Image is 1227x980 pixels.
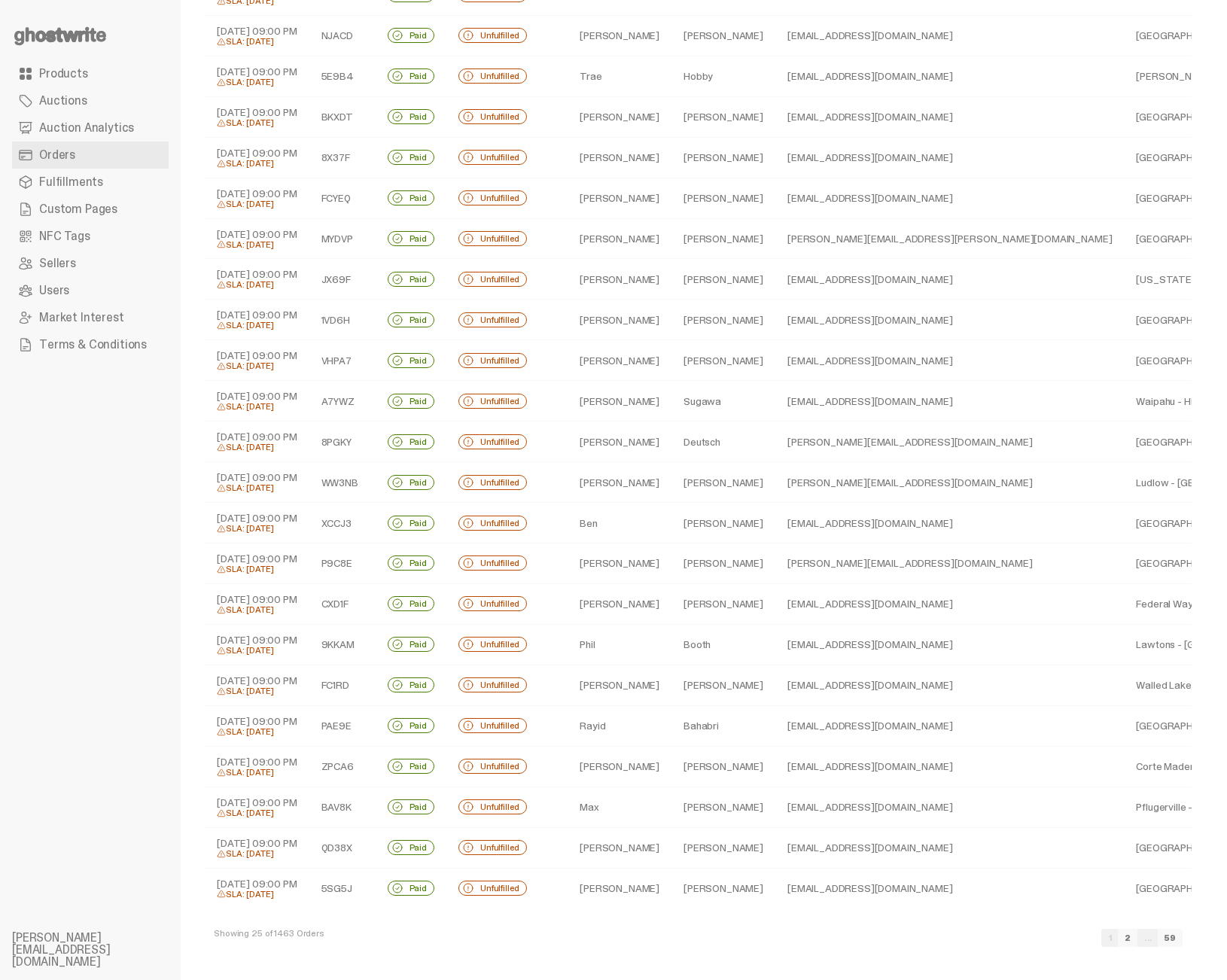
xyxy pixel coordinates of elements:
td: Booth [671,624,775,665]
td: [DATE] 09:00 PM [205,178,309,218]
td: [EMAIL_ADDRESS][DOMAIN_NAME] [775,503,1124,543]
div: Paid [388,718,434,733]
td: [PERSON_NAME] [671,503,775,543]
div: SLA: [DATE] [217,37,297,47]
td: [DATE] 09:00 PM [205,381,309,422]
td: [EMAIL_ADDRESS][DOMAIN_NAME] [775,583,1124,624]
div: Paid [388,272,434,287]
td: [PERSON_NAME] [671,583,775,624]
td: [PERSON_NAME] [671,15,775,56]
td: [PERSON_NAME] [568,868,671,908]
td: XCCJ3 [309,503,376,543]
div: Unfulfilled [458,231,527,246]
a: NFC Tags [12,223,169,250]
td: FC1RD [309,665,376,705]
div: SLA: [DATE] [217,280,297,290]
span: Products [39,68,88,80]
td: [DATE] 09:00 PM [205,746,309,787]
td: [DATE] 09:00 PM [205,422,309,462]
td: QD38X [309,827,376,868]
td: [DATE] 09:00 PM [205,543,309,584]
div: Unfulfilled [458,881,527,896]
td: [PERSON_NAME] [671,787,775,827]
td: [PERSON_NAME][EMAIL_ADDRESS][PERSON_NAME][DOMAIN_NAME] [775,218,1124,259]
div: Paid [388,637,434,652]
a: Fulfillments [12,169,169,196]
td: Rayid [568,705,671,746]
div: SLA: [DATE] [217,524,297,534]
td: [DATE] 09:00 PM [205,503,309,543]
div: Paid [388,28,434,43]
td: [PERSON_NAME] [671,178,775,218]
a: Market Interest [12,304,169,331]
span: Custom Pages [39,203,117,215]
div: Unfulfilled [458,840,527,855]
td: [PERSON_NAME] [568,543,671,584]
td: [EMAIL_ADDRESS][DOMAIN_NAME] [775,787,1124,827]
td: [EMAIL_ADDRESS][DOMAIN_NAME] [775,137,1124,178]
a: Orders [12,142,169,169]
td: [PERSON_NAME] [568,218,671,259]
td: PAE9E [309,705,376,746]
div: Paid [388,231,434,246]
td: [EMAIL_ADDRESS][DOMAIN_NAME] [775,868,1124,908]
td: Max [568,787,671,827]
td: [EMAIL_ADDRESS][DOMAIN_NAME] [775,340,1124,381]
td: [PERSON_NAME] [568,381,671,422]
div: Unfulfilled [458,109,527,124]
td: [PERSON_NAME] [671,259,775,300]
span: NFC Tags [39,230,90,242]
div: Unfulfilled [458,312,527,327]
div: Paid [388,394,434,409]
td: [EMAIL_ADDRESS][DOMAIN_NAME] [775,56,1124,96]
td: [PERSON_NAME][EMAIL_ADDRESS][DOMAIN_NAME] [775,422,1124,462]
td: [PERSON_NAME] [568,137,671,178]
td: [PERSON_NAME] [671,340,775,381]
div: Unfulfilled [458,28,527,43]
a: 59 [1158,929,1183,947]
td: [DATE] 09:00 PM [205,15,309,56]
td: 9KKAM [309,624,376,665]
div: SLA: [DATE] [217,686,297,696]
td: [PERSON_NAME] [568,300,671,340]
div: Paid [388,881,434,896]
div: Unfulfilled [458,759,527,774]
div: Unfulfilled [458,555,527,571]
span: Sellers [39,257,76,269]
td: [DATE] 09:00 PM [205,868,309,908]
div: Paid [388,150,434,165]
td: [DATE] 09:00 PM [205,705,309,746]
div: Unfulfilled [458,718,527,733]
td: WW3NB [309,462,376,503]
td: [PERSON_NAME][EMAIL_ADDRESS][DOMAIN_NAME] [775,543,1124,584]
td: Deutsch [671,422,775,462]
div: Unfulfilled [458,68,527,84]
td: 8X37F [309,137,376,178]
div: Paid [388,68,434,84]
td: BAV8K [309,787,376,827]
div: SLA: [DATE] [217,361,297,371]
span: Terms & Conditions [39,339,147,351]
td: [DATE] 09:00 PM [205,583,309,624]
td: [DATE] 09:00 PM [205,137,309,178]
div: Paid [388,516,434,531]
li: [PERSON_NAME][EMAIL_ADDRESS][DOMAIN_NAME] [12,932,193,968]
span: Users [39,285,69,297]
td: [DATE] 09:00 PM [205,624,309,665]
td: [EMAIL_ADDRESS][DOMAIN_NAME] [775,381,1124,422]
span: Orders [39,149,75,161]
div: Showing 25 of 1463 Orders [214,929,324,941]
div: Unfulfilled [458,150,527,165]
td: [EMAIL_ADDRESS][DOMAIN_NAME] [775,259,1124,300]
div: SLA: [DATE] [217,890,297,899]
td: [PERSON_NAME] [568,583,671,624]
td: [DATE] 09:00 PM [205,462,309,503]
td: [PERSON_NAME] [671,827,775,868]
td: [PERSON_NAME] [671,665,775,705]
td: [PERSON_NAME] [671,137,775,178]
div: Paid [388,109,434,124]
td: Hobby [671,56,775,96]
td: [PERSON_NAME] [671,300,775,340]
td: Phil [568,624,671,665]
td: [DATE] 09:00 PM [205,787,309,827]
